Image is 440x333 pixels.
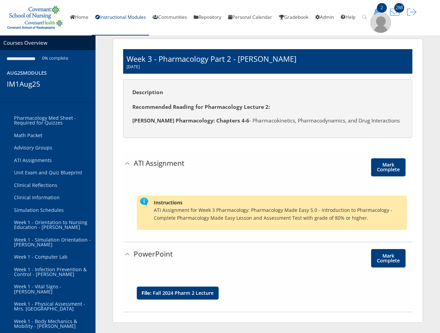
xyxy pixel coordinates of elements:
a: Mark Complete [371,249,406,267]
a: Week 1 - Infection Prevention & Control - [PERSON_NAME] [9,263,96,281]
a: 288 [387,8,405,15]
h1: Week 3 - Pharmacology Part 2 - [PERSON_NAME] [127,54,296,70]
a: Week 1 - Vital Signs - [PERSON_NAME] [9,280,96,298]
h3: PowerPoint [134,249,296,259]
a: Week 1 - Physical Assessment - Mrs. [GEOGRAPHIC_DATA] [9,298,96,315]
button: 288 [387,7,405,17]
a: Week 1 - Computer Lab [9,251,96,263]
span: [DATE] [127,64,296,70]
h3: IM1Aug25 [7,79,92,89]
p: - Pharmacokinetics, Pharmacodynamics, and Drug Interactions [132,117,403,125]
a: ATI Assignments [9,154,96,166]
a: Simulation Schedules [9,204,96,216]
strong: [PERSON_NAME] Pharmacology: Chapters 4-6 [132,117,249,124]
a: Advisory Groups [9,142,96,154]
p: ATI Assignment for Week 3 Pharmacology: Pharmacology Made Easy 5.0 - Introduction to Pharmacology... [154,206,404,222]
b: File: [142,290,151,296]
a: Unit Exam and Quiz Blueprint [9,166,96,179]
h4: Aug25Modules [7,70,92,76]
small: 0% complete [35,55,68,61]
span: 288 [394,3,404,13]
b: Instructions [154,199,182,206]
button: 2 [370,7,387,17]
a: Clinical Reflections [9,179,96,191]
a: Courses Overview [3,39,47,46]
a: Pharmacology Med Sheet - Required for Quizzes [9,112,96,129]
a: Math Packet [9,129,96,142]
a: Week 1 - Simulation Orientation - [PERSON_NAME] [9,234,96,251]
b: Description [132,89,163,96]
span: 2 [377,3,387,13]
img: user-profile-default-picture.png [370,12,391,33]
h3: ATI Assignment [134,158,296,168]
a: 2 [370,8,387,15]
strong: Recommended Reading for Pharmacology Lecture 2: [132,103,270,111]
a: Fall 2024 Pharm 2 Lecture [153,291,214,295]
a: Week 1 - Body Mechanics & Mobility - [PERSON_NAME] [9,315,96,333]
a: Week 1 - Orientation to Nursing Education - [PERSON_NAME] [9,216,96,234]
a: Clinical Information [9,191,96,204]
a: Mark Complete [371,158,406,176]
